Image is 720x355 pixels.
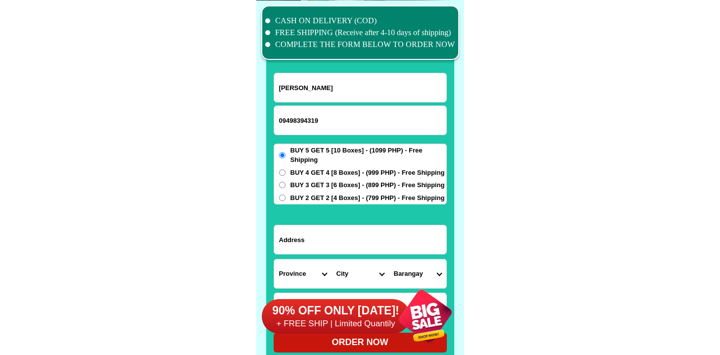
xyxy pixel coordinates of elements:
[290,168,445,178] span: BUY 4 GET 4 [8 Boxes] - (999 PHP) - Free Shipping
[290,180,445,190] span: BUY 3 GET 3 [6 Boxes] - (899 PHP) - Free Shipping
[265,27,455,39] li: FREE SHIPPING (Receive after 4-10 days of shipping)
[265,15,455,27] li: CASH ON DELIVERY (COD)
[265,39,455,51] li: COMPLETE THE FORM BELOW TO ORDER NOW
[274,106,446,135] input: Input phone_number
[279,169,286,176] input: BUY 4 GET 4 [8 Boxes] - (999 PHP) - Free Shipping
[274,73,446,102] input: Input full_name
[279,195,286,201] input: BUY 2 GET 2 [4 Boxes] - (799 PHP) - Free Shipping
[332,259,389,288] select: Select district
[290,193,445,203] span: BUY 2 GET 2 [4 Boxes] - (799 PHP) - Free Shipping
[262,304,410,318] h6: 90% OFF ONLY [DATE]!
[290,146,446,165] span: BUY 5 GET 5 [10 Boxes] - (1099 PHP) - Free Shipping
[389,259,446,288] select: Select commune
[279,182,286,188] input: BUY 3 GET 3 [6 Boxes] - (899 PHP) - Free Shipping
[274,259,332,288] select: Select province
[274,225,446,254] input: Input address
[262,318,410,329] h6: + FREE SHIP | Limited Quantily
[279,152,286,158] input: BUY 5 GET 5 [10 Boxes] - (1099 PHP) - Free Shipping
